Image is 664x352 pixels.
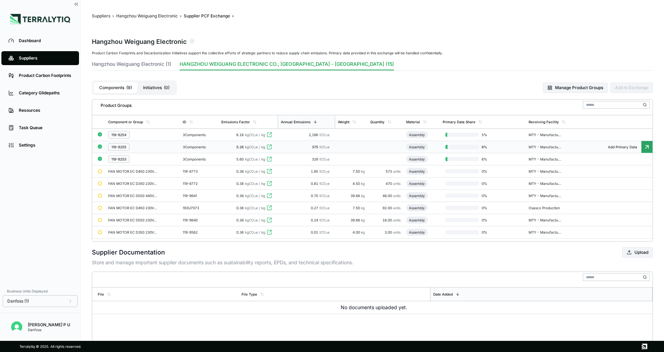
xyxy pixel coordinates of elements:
span: units [393,230,401,234]
span: kgCO e / kg [245,206,265,210]
span: kg [361,206,365,210]
div: Osasco Production [529,206,562,210]
span: 4.50 [353,181,361,186]
span: tCO e [319,181,330,186]
span: kg [361,218,365,222]
div: 119-8773 [183,169,215,173]
span: 0.38 [236,169,244,173]
div: Receiving Facility [529,120,559,124]
sub: 2 [254,146,256,149]
span: 46.00 [382,194,393,198]
div: Primary Data Share [443,120,475,124]
span: 39.68 [350,194,361,198]
span: units [393,181,401,186]
img: Logo [10,14,70,24]
button: Upload [622,247,653,258]
div: FAN MOTOR EC D550 230V-1F-50/60HZ [108,218,158,222]
sub: 2 [326,195,327,198]
div: File Type [242,292,257,296]
sub: 2 [254,207,256,210]
div: Assembly [409,194,425,198]
div: MTY - Manufacturing Plant [529,218,562,222]
div: Assembly [409,157,425,161]
div: 193U7073 [183,206,215,210]
span: kgCO e / kg [245,218,265,222]
div: Assembly [409,133,425,137]
div: Business Units Displayed [3,287,78,295]
div: MTY - Manufacturing Plant [529,157,562,161]
div: Task Queue [19,125,72,131]
button: Components(9) [94,82,137,93]
span: kg [361,194,365,198]
span: tCO e [319,169,330,173]
div: 3 Components [183,145,215,149]
span: Add Primary Data [604,145,641,149]
span: ( 9 ) [126,85,132,91]
div: FAN MOTOR EC D550 440V-3F-50/60HZ [108,194,158,198]
span: kgCO e / kg [245,181,265,186]
span: 0 % [479,206,501,210]
span: 573 [386,169,393,173]
div: 3 Components [183,157,215,161]
div: 119-8254 [111,133,127,137]
span: 0.81 [311,181,319,186]
sub: 2 [254,183,256,186]
div: Assembly [409,181,425,186]
sub: 2 [254,134,256,137]
div: Product Groups [95,100,132,108]
span: 0.38 [236,206,244,210]
span: 2,186 [309,133,319,137]
div: Hangzhou Weiguang Electronic [92,36,187,46]
div: Suppliers [19,55,72,61]
span: 328 [312,157,319,161]
span: tCO e [319,230,330,234]
span: 5 % [479,133,501,137]
div: 119-9562 [183,230,215,234]
div: MTY - Manufacturing Plant [529,230,562,234]
h2: Supplier Documentation [92,248,165,257]
span: kg [361,169,365,173]
span: kgCO e / kg [245,194,265,198]
span: 0 % [479,181,501,186]
img: Seenivasan P U [11,321,22,333]
div: 119-9641 [183,194,215,198]
div: Emissions Factor [221,120,250,124]
span: 0.27 [311,206,319,210]
span: 0 % [479,230,501,234]
span: kgCO e / kg [245,230,265,234]
button: Initiatives(0) [137,82,175,93]
div: FAN MOTOR EC D450 230V-1F-50/60HZ [108,169,158,173]
span: 1.65 [311,169,319,173]
sub: 2 [254,171,256,174]
span: 7.50 [353,206,361,210]
div: 119-9640 [183,218,215,222]
span: 5.26 [236,145,244,149]
button: HANGZHOU WEIGUANG ELECTRONIC CO., [GEOGRAPHIC_DATA] - [GEOGRAPHIC_DATA] (15) [180,61,394,70]
sub: 2 [326,171,327,174]
button: Hangzhou Weiguang Electronic [116,13,178,19]
sub: 2 [326,219,327,222]
div: Annual Emissions [281,120,310,124]
span: 0.38 [236,194,244,198]
span: › [112,13,114,19]
sub: 2 [326,183,327,186]
div: 119-8253 [111,157,126,161]
span: 92.00 [382,206,393,210]
div: File [98,292,104,296]
sub: 2 [326,207,327,210]
span: 6.16 [236,133,244,137]
button: Hangzhou Weiguang Electronic (1) [92,61,171,70]
p: Store and manage important supplier documents such as sustainability reports, EPDs, and technical... [92,259,653,266]
span: 0 % [479,194,501,198]
sub: 2 [254,158,256,162]
span: Danfoss (1) [7,298,29,304]
div: Product Carbon Footprints and Decarbonization Initiatives support the collective efforts of strat... [92,51,653,55]
span: 0.01 [311,230,319,234]
sub: 2 [326,146,327,149]
button: Supplier PCF Exchange [184,13,230,19]
span: 0.24 [311,218,319,222]
div: MTY - Manufacturing Plant [529,169,562,173]
div: Material [406,120,420,124]
div: 119-8255 [111,145,126,149]
span: 470 [386,181,393,186]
